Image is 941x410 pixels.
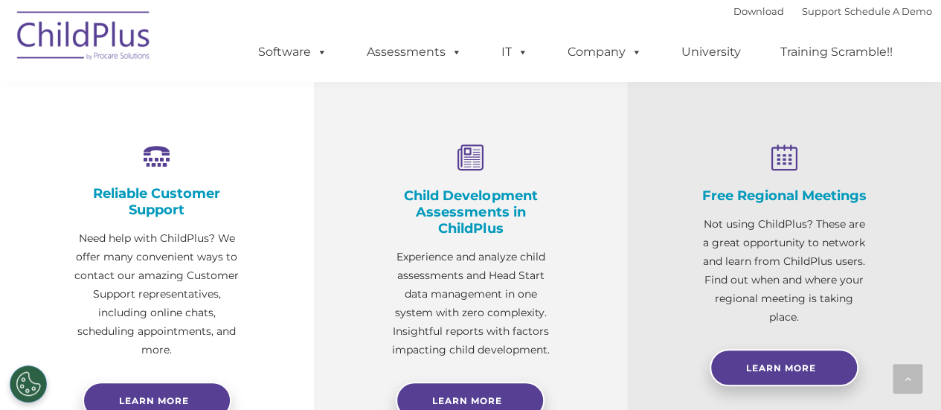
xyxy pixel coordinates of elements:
span: Learn More [746,362,816,374]
a: Company [553,37,657,67]
a: University [667,37,756,67]
p: Need help with ChildPlus? We offer many convenient ways to contact our amazing Customer Support r... [74,229,240,359]
a: Download [733,5,784,17]
a: Software [243,37,342,67]
img: ChildPlus by Procare Solutions [10,1,158,75]
h4: Reliable Customer Support [74,185,240,218]
a: Schedule A Demo [844,5,932,17]
a: Support [802,5,841,17]
a: Assessments [352,37,477,67]
button: Cookies Settings [10,365,47,403]
span: Phone number [207,159,270,170]
span: Learn More [432,395,502,406]
p: Not using ChildPlus? These are a great opportunity to network and learn from ChildPlus users. Fin... [701,215,867,327]
a: Training Scramble!! [765,37,908,67]
a: Learn More [710,349,858,386]
a: IT [486,37,543,67]
font: | [733,5,932,17]
h4: Child Development Assessments in ChildPlus [388,188,553,237]
span: Learn more [119,395,189,406]
p: Experience and analyze child assessments and Head Start data management in one system with zero c... [388,248,553,359]
h4: Free Regional Meetings [701,188,867,204]
span: Last name [207,98,252,109]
